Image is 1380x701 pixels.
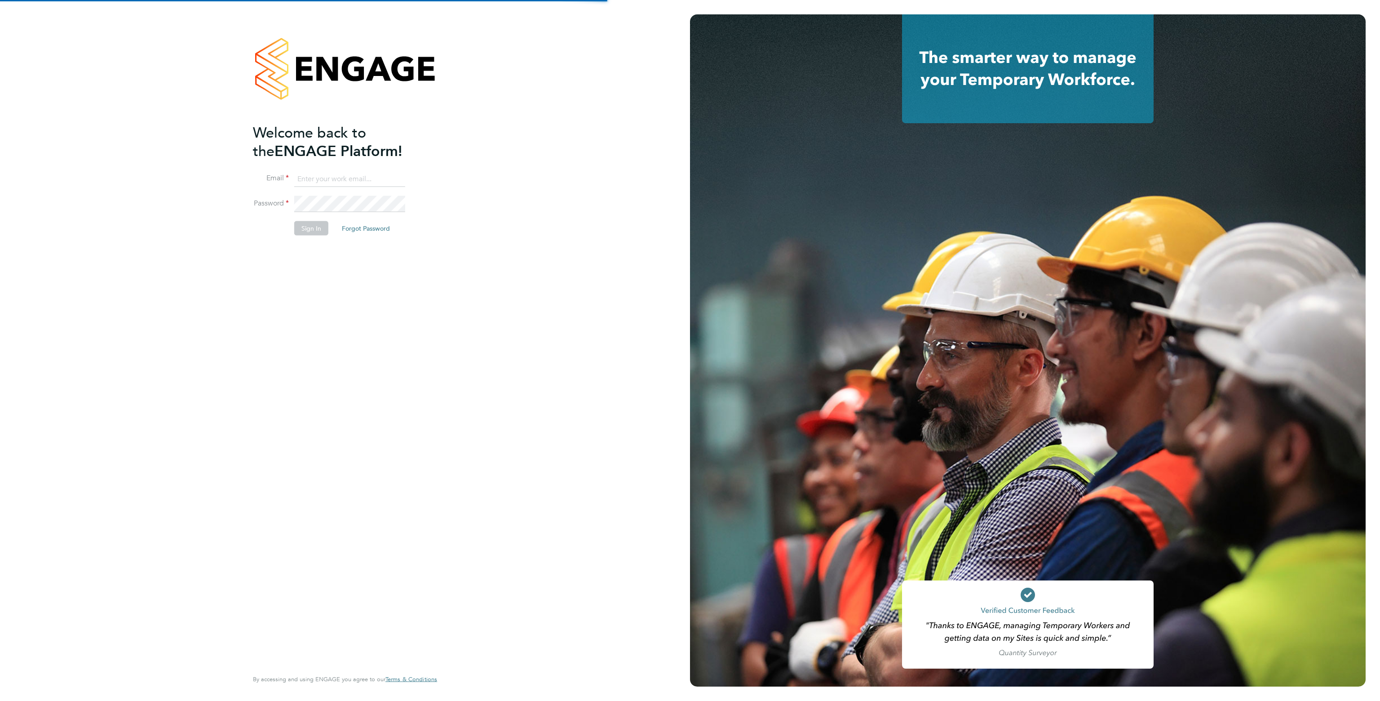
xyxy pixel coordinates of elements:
button: Forgot Password [335,221,397,236]
span: By accessing and using ENGAGE you agree to our [253,675,437,683]
input: Enter your work email... [294,171,405,187]
label: Email [253,174,289,183]
h2: ENGAGE Platform! [253,123,428,160]
a: Terms & Conditions [385,676,437,683]
span: Welcome back to the [253,124,366,160]
label: Password [253,199,289,208]
button: Sign In [294,221,328,236]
